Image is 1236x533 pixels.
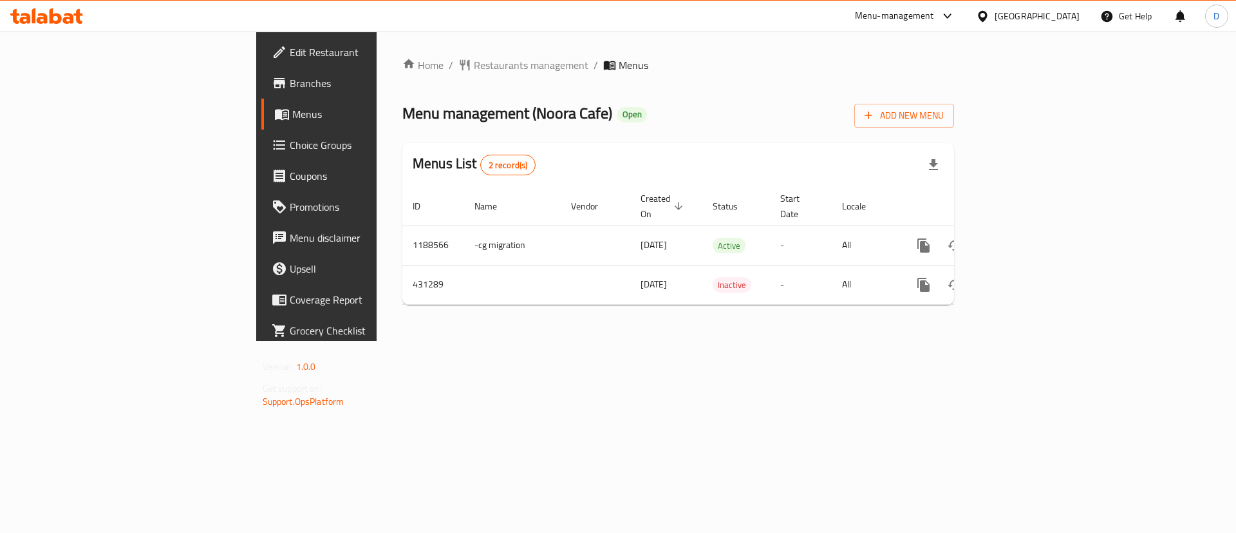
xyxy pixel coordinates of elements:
span: Promotions [290,199,453,215]
span: Active [713,238,745,253]
span: [DATE] [641,237,667,253]
span: Coverage Report [290,292,453,307]
a: Choice Groups [261,130,463,160]
span: Created On [641,191,687,222]
span: Menu management ( Noora Cafe ) [402,99,612,128]
nav: breadcrumb [402,57,954,73]
span: 1.0.0 [296,358,316,375]
span: Status [713,199,754,214]
a: Menu disclaimer [261,222,463,253]
span: ID [413,199,437,214]
a: Branches [261,68,463,99]
button: Add New Menu [854,104,954,128]
span: Start Date [780,191,816,222]
td: -cg migration [464,226,561,265]
span: Menus [619,57,648,73]
a: Coverage Report [261,284,463,315]
span: D [1213,9,1219,23]
div: Open [617,107,647,122]
span: Open [617,109,647,120]
span: Name [474,199,514,214]
a: Grocery Checklist [261,315,463,346]
a: Promotions [261,191,463,222]
li: / [594,57,598,73]
span: [DATE] [641,276,667,293]
button: more [908,269,939,300]
td: All [832,265,898,304]
span: Upsell [290,261,453,276]
a: Menus [261,99,463,130]
button: more [908,230,939,261]
span: Locale [842,199,883,214]
div: Total records count [480,155,536,175]
button: Change Status [939,269,970,300]
span: Choice Groups [290,137,453,153]
span: Get support on: [263,380,322,397]
span: Grocery Checklist [290,323,453,338]
a: Coupons [261,160,463,191]
span: Vendor [571,199,615,214]
span: Add New Menu [865,108,944,124]
span: Menus [292,106,453,122]
span: Inactive [713,278,751,293]
td: - [770,265,832,304]
div: Menu-management [855,8,934,24]
a: Upsell [261,253,463,284]
span: Version: [263,358,294,375]
span: Menu disclaimer [290,230,453,246]
span: Branches [290,75,453,91]
div: Inactive [713,277,751,293]
div: Export file [918,150,949,180]
h2: Menus List [413,154,536,175]
td: All [832,226,898,265]
table: enhanced table [402,187,1042,305]
a: Restaurants management [458,57,588,73]
span: Edit Restaurant [290,44,453,60]
span: Coupons [290,168,453,184]
td: - [770,226,832,265]
th: Actions [898,187,1042,226]
span: Restaurants management [474,57,588,73]
span: 2 record(s) [481,159,536,171]
div: [GEOGRAPHIC_DATA] [995,9,1080,23]
a: Support.OpsPlatform [263,393,344,410]
button: Change Status [939,230,970,261]
a: Edit Restaurant [261,37,463,68]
